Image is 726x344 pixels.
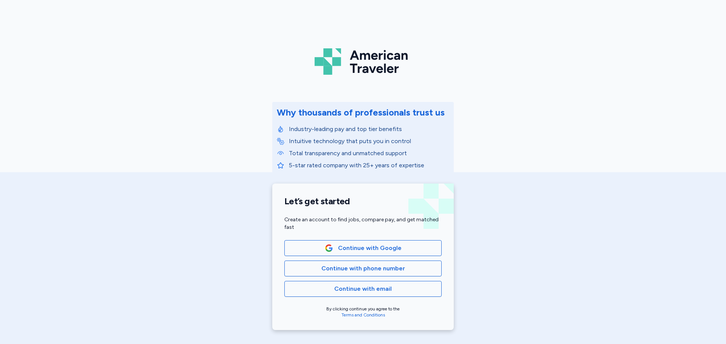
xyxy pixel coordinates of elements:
[341,312,385,318] a: Terms and Conditions
[284,240,442,256] button: Google LogoContinue with Google
[284,196,442,207] h1: Let’s get started
[289,137,449,146] p: Intuitive technology that puts you in control
[284,261,442,276] button: Continue with phone number
[334,284,392,293] span: Continue with email
[289,125,449,134] p: Industry-leading pay and top tier benefits
[321,264,405,273] span: Continue with phone number
[284,306,442,318] div: By clicking continue you agree to the
[289,161,449,170] p: 5-star rated company with 25+ years of expertise
[315,45,411,78] img: Logo
[277,106,445,119] div: Why thousands of professionals trust us
[338,244,402,253] span: Continue with Google
[289,149,449,158] p: Total transparency and unmatched support
[284,281,442,297] button: Continue with email
[325,244,333,252] img: Google Logo
[284,216,442,231] div: Create an account to find jobs, compare pay, and get matched fast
